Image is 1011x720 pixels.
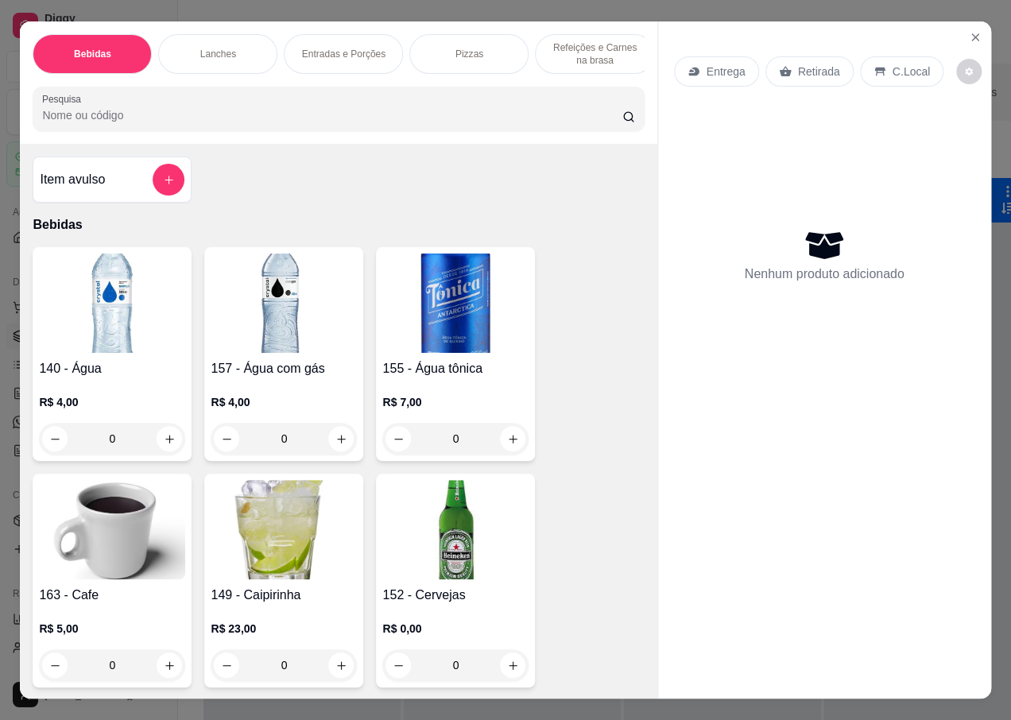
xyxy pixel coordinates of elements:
button: add-separate-item [153,164,184,195]
button: increase-product-quantity [157,652,182,678]
p: Pizzas [455,48,483,60]
button: increase-product-quantity [328,652,354,678]
button: Close [963,25,988,50]
h4: 155 - Água tônica [382,359,529,378]
p: R$ 23,00 [211,621,357,637]
p: Lanches [200,48,236,60]
img: product-image [39,254,185,353]
h4: 157 - Água com gás [211,359,357,378]
p: Entradas e Porções [302,48,385,60]
p: Nenhum produto adicionado [745,265,904,284]
img: product-image [39,480,185,579]
button: increase-product-quantity [157,426,182,451]
h4: Item avulso [40,170,105,189]
h4: 149 - Caipirinha [211,586,357,605]
p: Bebidas [33,215,644,234]
p: R$ 7,00 [382,394,529,410]
button: decrease-product-quantity [42,426,68,451]
button: decrease-product-quantity [956,59,982,84]
button: decrease-product-quantity [385,426,411,451]
p: R$ 5,00 [39,621,185,637]
h4: 140 - Água [39,359,185,378]
p: C.Local [893,64,930,79]
label: Pesquisa [42,92,87,106]
p: Bebidas [74,48,111,60]
button: decrease-product-quantity [214,652,239,678]
h4: 163 - Cafe [39,586,185,605]
button: increase-product-quantity [328,426,354,451]
p: R$ 4,00 [211,394,357,410]
img: product-image [382,254,529,353]
button: decrease-product-quantity [214,426,239,451]
p: Entrega [707,64,746,79]
h4: 152 - Cervejas [382,586,529,605]
button: increase-product-quantity [500,426,525,451]
button: decrease-product-quantity [42,652,68,678]
p: R$ 4,00 [39,394,185,410]
p: Retirada [798,64,840,79]
img: product-image [211,480,357,579]
img: product-image [382,480,529,579]
img: product-image [211,254,357,353]
p: Refeições e Carnes na brasa [548,41,641,67]
p: R$ 0,00 [382,621,529,637]
input: Pesquisa [42,107,622,123]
